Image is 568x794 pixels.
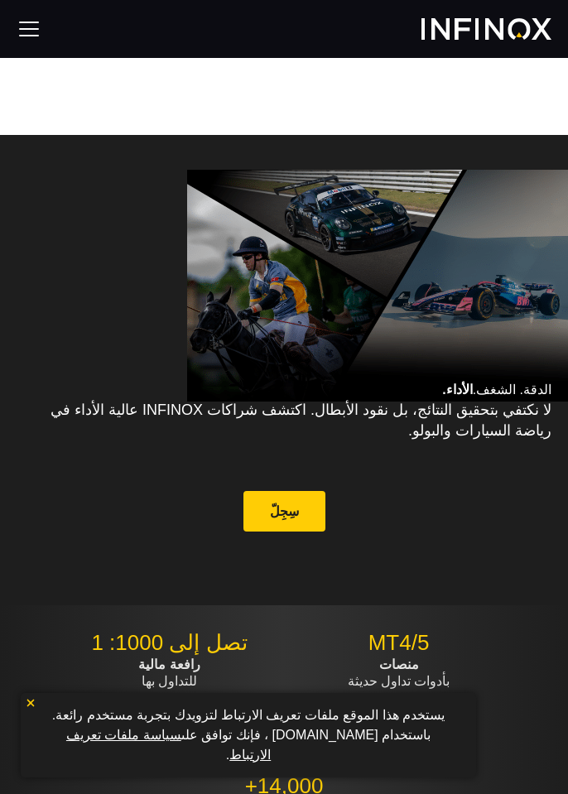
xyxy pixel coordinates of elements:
p: بأدوات تداول حديثة [291,657,508,690]
p: تصل إلى 1000: 1 [61,630,278,657]
a: سِجِلّ [243,491,325,532]
p: يستخدم هذا الموقع ملفات تعريف الارتباط لتزويدك بتجربة مستخدم رائعة. باستخدام [DOMAIN_NAME] ، فإنك... [29,701,468,769]
p: لا نكتفي بتحقيق النتائج، بل نقود الأبطال. اكتشف شراكات INFINOX عالية الأداء في رياضة السيارات وال... [17,400,551,441]
a: سياسة ملفات تعريف الارتباط [66,728,271,762]
img: yellow close icon [25,697,36,709]
p: MT4/5 [291,630,508,657]
strong: الأداء. [442,383,472,397]
div: الدقة. الشغف. [17,380,551,538]
strong: رافعة مالية [138,657,200,671]
p: للتداول بها [61,657,278,690]
strong: منصات [379,657,419,671]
